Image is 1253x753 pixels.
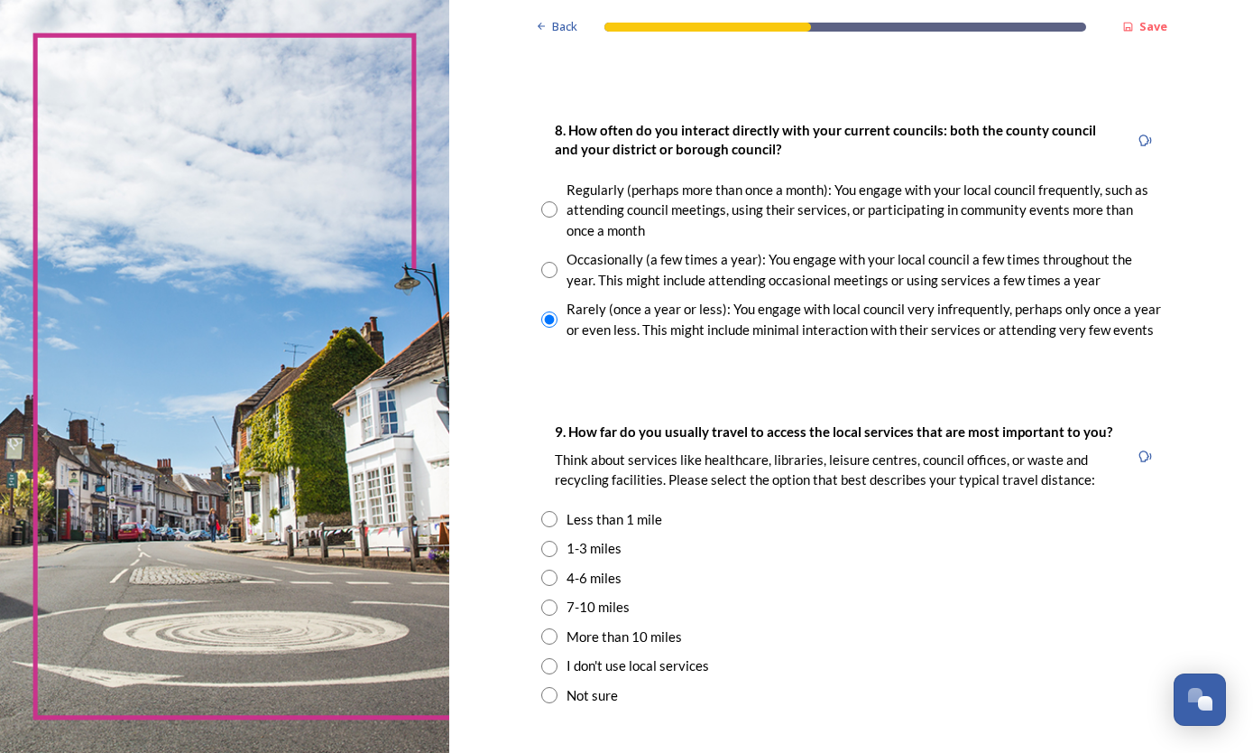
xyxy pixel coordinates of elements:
strong: 9. How far do you usually travel to access the local services that are most important to you? [555,423,1112,440]
div: Rarely (once a year or less): You engage with local council very infrequently, perhaps only once ... [567,299,1162,339]
strong: Save [1139,18,1167,34]
div: 7-10 miles [567,597,630,618]
p: Think about services like healthcare, libraries, leisure centres, council offices, or waste and r... [555,451,1116,489]
div: Not sure [567,685,618,706]
div: Occasionally (a few times a year): You engage with your local council a few times throughout the ... [567,249,1162,290]
div: 1-3 miles [567,538,622,559]
div: I don't use local services [567,655,709,676]
span: Back [552,18,577,35]
div: 4-6 miles [567,568,622,589]
strong: 8. How often do you interact directly with your current councils: both the county council and you... [555,122,1099,157]
div: Less than 1 mile [567,509,662,530]
div: Regularly (perhaps more than once a month): You engage with your local council frequently, such a... [567,180,1162,241]
button: Open Chat [1174,674,1226,726]
div: More than 10 miles [567,627,682,647]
